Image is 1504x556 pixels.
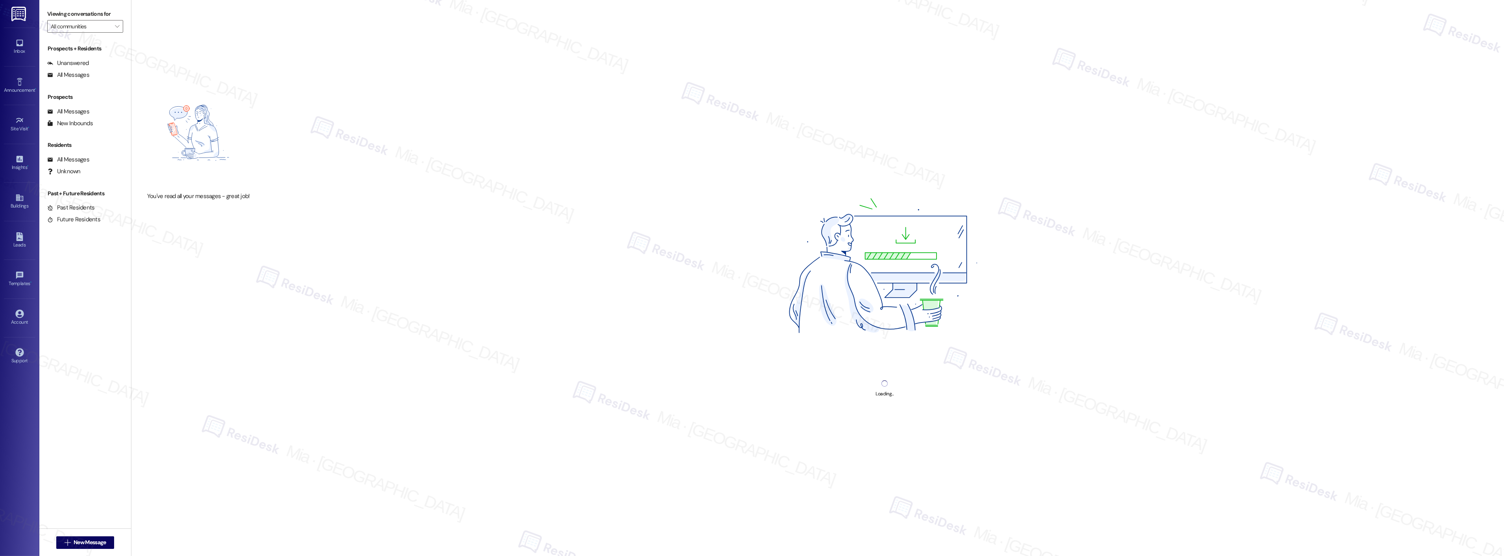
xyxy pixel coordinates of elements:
[4,269,35,290] a: Templates •
[876,390,894,398] div: Loading...
[4,114,35,135] a: Site Visit •
[4,346,35,367] a: Support
[47,215,100,224] div: Future Residents
[145,192,252,200] div: You've read all your messages - great job!
[115,23,119,30] i: 
[4,307,35,328] a: Account
[35,86,36,92] span: •
[47,156,89,164] div: All Messages
[39,44,131,53] div: Prospects + Residents
[4,191,35,212] a: Buildings
[47,59,89,67] div: Unanswered
[27,163,28,169] span: •
[56,536,115,549] button: New Message
[30,280,31,285] span: •
[39,141,131,149] div: Residents
[11,7,28,21] img: ResiDesk Logo
[47,167,81,176] div: Unknown
[39,93,131,101] div: Prospects
[51,20,111,33] input: All communities
[47,119,93,128] div: New Inbounds
[47,71,89,79] div: All Messages
[47,8,123,20] label: Viewing conversations for
[39,189,131,198] div: Past + Future Residents
[74,538,106,547] span: New Message
[4,230,35,251] a: Leads
[4,36,35,57] a: Inbox
[47,204,95,212] div: Past Residents
[28,125,30,130] span: •
[65,539,70,546] i: 
[4,152,35,174] a: Insights •
[47,107,89,116] div: All Messages
[145,77,252,188] img: empty-state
